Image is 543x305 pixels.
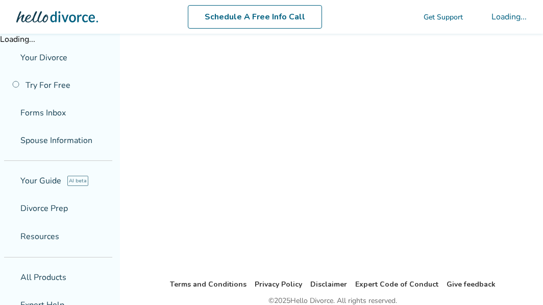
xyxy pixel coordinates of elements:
li: Disclaimer [310,278,347,291]
span: list_alt_check [6,204,14,213]
a: Schedule A Free Info Call [188,5,322,29]
span: people [6,136,14,145]
span: flag_2 [6,54,14,62]
div: Loading... [491,11,527,22]
span: AI beta [67,176,88,186]
span: shopping_cart [471,11,483,23]
a: Expert Code of Conduct [355,279,438,289]
span: Forms Inbox [20,107,66,119]
span: explore [6,177,14,185]
span: shopping_basket [6,273,14,281]
li: Give feedback [447,278,496,291]
a: Terms and Conditions [170,279,246,289]
span: menu_book [6,232,14,241]
a: Privacy Policy [255,279,302,289]
a: phone_in_talkGet Support [411,12,463,22]
span: phone_in_talk [411,13,419,21]
span: expand_more [94,230,106,243]
span: Get Support [424,12,463,22]
span: Resources [6,231,59,242]
span: inbox [6,109,14,117]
